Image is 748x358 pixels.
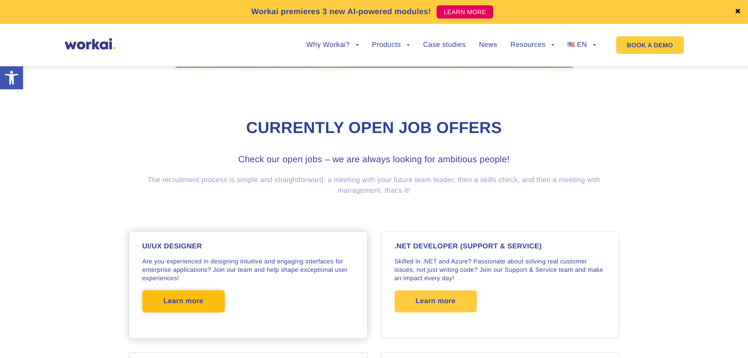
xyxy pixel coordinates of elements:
[395,257,606,283] p: Skilled in .NET and Azure? Passionate about solving real customer issues, not just writing code? ...
[735,8,741,15] a: ✖
[437,5,493,19] a: LEARN MORE
[142,257,354,283] p: Are you experienced in designing intuitive and engaging interfaces for enterprise applications? J...
[479,42,497,49] a: News
[148,176,601,194] span: The recruitment process is simple and straightforward: a meeting with your future team leader, th...
[374,225,626,346] a: .NET DEVELOPER (Support & Service) Skilled in .NET and Azure? Passionate about solving real custo...
[577,41,587,49] span: EN
[142,243,354,250] h4: UI/UX DESIGNER
[510,42,554,49] a: Resources
[208,153,540,166] h3: Check our open jobs – we are always looking for ambitious people!
[129,117,620,139] h2: Currently open job offers
[251,6,431,18] p: Workai premieres 3 new AI-powered modules!
[616,36,683,54] a: BOOK A DEMO
[423,42,465,49] a: Case studies
[306,42,358,49] a: Why Workai?
[395,243,606,250] h4: .NET DEVELOPER (Support & Service)
[416,290,456,312] span: Learn more
[122,225,374,346] a: UI/UX DESIGNER Are you experienced in designing intuitive and engaging interfaces for enterprise ...
[164,290,203,312] span: Learn more
[372,42,410,49] a: Products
